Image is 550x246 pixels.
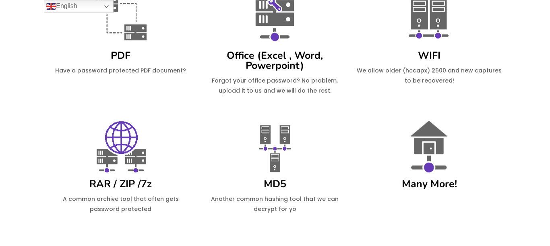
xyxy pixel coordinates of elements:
[48,66,194,76] p: Have a password protected PDF document?
[245,116,305,177] img: icon5
[399,116,459,177] img: icon2
[202,179,348,189] h4: MD5
[356,51,502,61] h4: WIFI
[202,51,348,71] h4: Office (Excel , Word, Powerpoint)
[48,194,194,214] p: A common archive tool that often gets password protected
[48,51,194,61] h4: PDF
[356,66,502,86] p: We allow older (hccapx) 2500 and new captures to be recovered!
[91,116,151,177] img: icon6
[46,2,56,11] img: en
[202,76,348,96] p: Forgot your office password? No problem, upload it to us and we will do the rest.
[48,179,194,189] h4: RAR / ZIP /7z
[202,194,348,214] p: Another common hashing tool that we can decrypt for yo
[356,179,502,189] h4: Many More!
